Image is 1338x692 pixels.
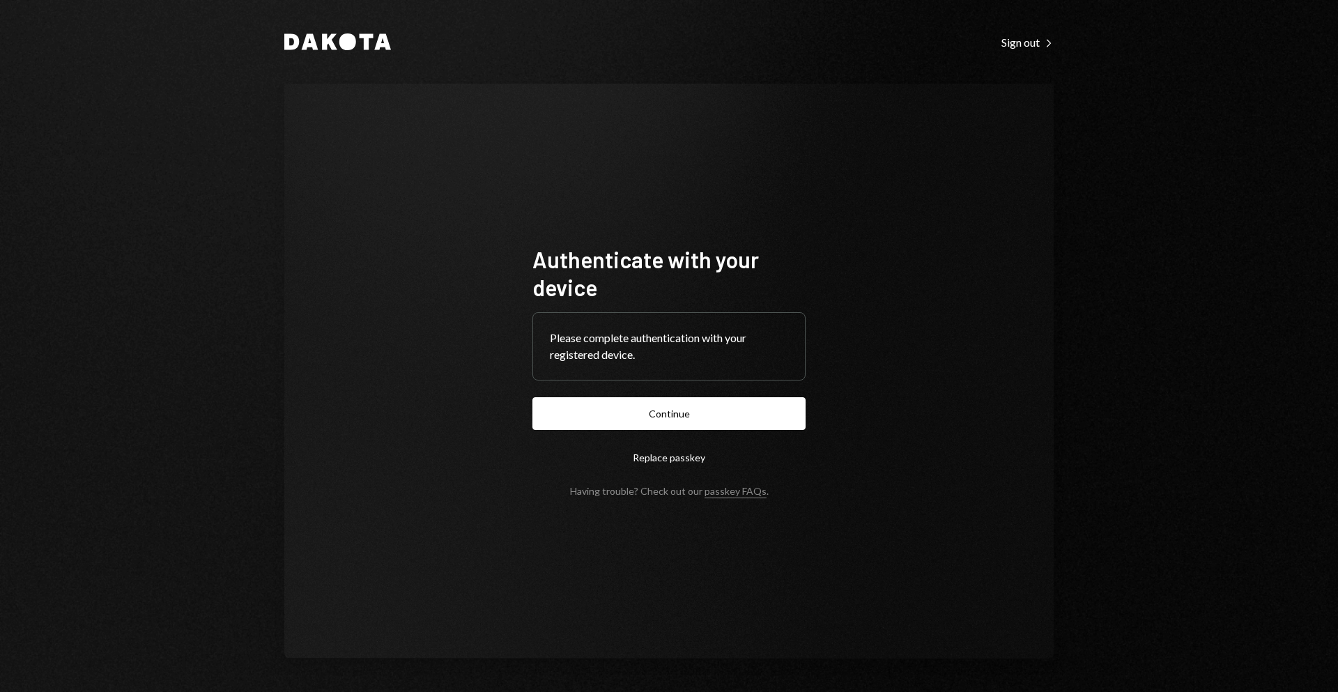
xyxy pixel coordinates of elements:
a: passkey FAQs [705,485,767,498]
div: Sign out [1001,36,1054,49]
h1: Authenticate with your device [532,245,806,301]
div: Please complete authentication with your registered device. [550,330,788,363]
div: Having trouble? Check out our . [570,485,769,497]
button: Continue [532,397,806,430]
button: Replace passkey [532,441,806,474]
a: Sign out [1001,34,1054,49]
